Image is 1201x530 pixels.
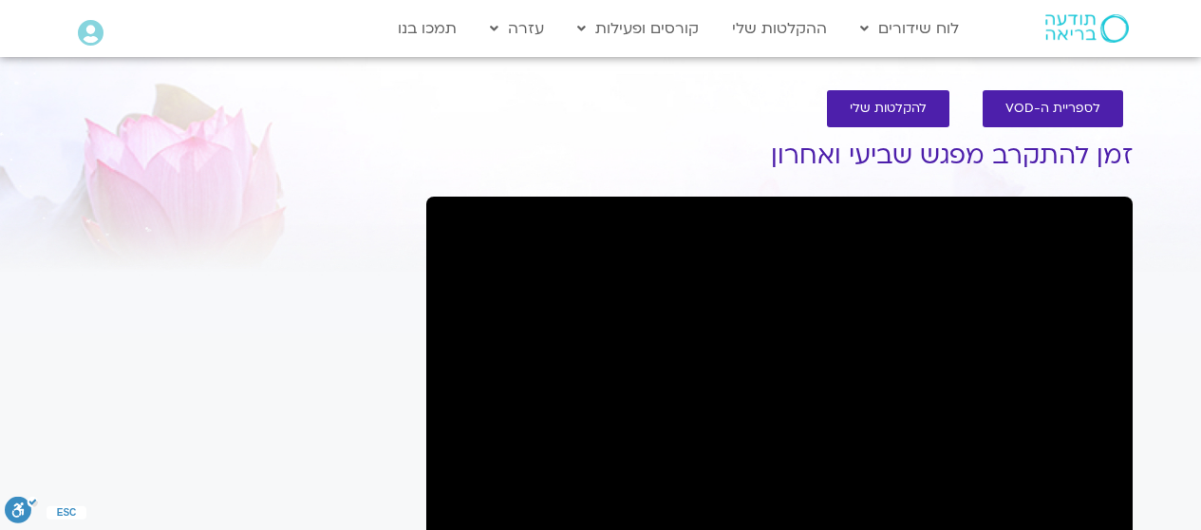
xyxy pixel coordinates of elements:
h1: זמן להתקרב מפגש שביעי ואחרון [426,142,1133,170]
span: להקלטות שלי [850,102,927,116]
a: ההקלטות שלי [722,10,836,47]
img: תודעה בריאה [1045,14,1129,43]
a: להקלטות שלי [827,90,949,127]
a: לוח שידורים [851,10,968,47]
a: תמכו בנו [388,10,466,47]
a: עזרה [480,10,554,47]
a: קורסים ופעילות [568,10,708,47]
a: לספריית ה-VOD [983,90,1123,127]
span: לספריית ה-VOD [1005,102,1100,116]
